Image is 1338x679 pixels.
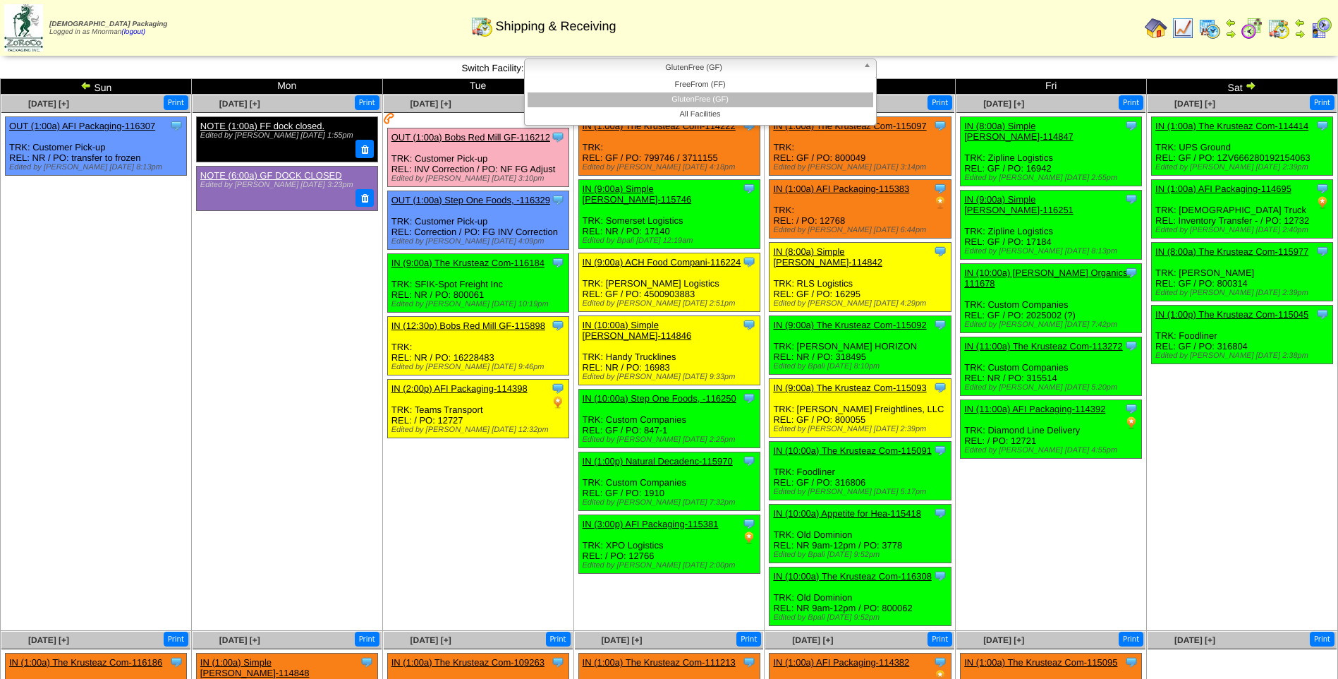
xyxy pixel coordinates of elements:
[200,121,324,131] a: NOTE (1:00a) FF dock closed.
[964,194,1074,215] a: IN (9:00a) Simple [PERSON_NAME]-116251
[770,505,951,563] div: TRK: Old Dominion REL: NR 9am-12pm / PO: 3778
[49,20,167,36] span: Logged in as Mnorman
[391,132,550,143] a: OUT (1:00a) Bobs Red Mill GF-116212
[583,519,719,529] a: IN (3:00p) AFI Packaging-115381
[578,253,760,312] div: TRK: [PERSON_NAME] Logistics REL: GF / PO: 4500903883
[1155,309,1308,320] a: IN (1:00p) The Krusteaz Com-115045
[387,380,568,438] div: TRK: Teams Transport REL: / PO: 12727
[933,318,947,332] img: Tooltip
[355,140,374,158] button: Delete Note
[1245,80,1256,91] img: arrowright.gif
[528,78,873,92] li: FreeFrom (FF)
[391,237,568,246] div: Edited by [PERSON_NAME] [DATE] 4:09pm
[1174,99,1215,109] span: [DATE] [+]
[964,341,1123,351] a: IN (11:00a) The Krusteaz Com-113272
[387,128,568,187] div: TRK: Customer Pick-up REL: INV Correction / PO: NF FG Adjust
[191,79,382,95] td: Mon
[164,95,188,110] button: Print
[770,243,951,312] div: TRK: RLS Logistics REL: GF / PO: 16295
[742,391,756,405] img: Tooltip
[28,99,69,109] span: [DATE] [+]
[583,657,736,668] a: IN (1:00a) The Krusteaz Com-111213
[551,381,565,395] img: Tooltip
[1152,180,1333,239] div: TRK: [DEMOGRAPHIC_DATA] Truck REL: Inventory Transfer - / PO: 12732
[551,130,565,144] img: Tooltip
[546,632,571,647] button: Print
[1310,95,1334,110] button: Print
[551,655,565,669] img: Tooltip
[1124,655,1138,669] img: Tooltip
[578,180,760,249] div: TRK: Somerset Logistics REL: NR / PO: 17140
[773,383,926,393] a: IN (9:00a) The Krusteaz Com-115093
[1294,28,1306,40] img: arrowright.gif
[1119,95,1143,110] button: Print
[933,181,947,196] img: Tooltip
[121,28,145,36] a: (logout)
[1225,28,1236,40] img: arrowright.gif
[391,258,545,268] a: IN (9:00a) The Krusteaz Com-116184
[410,99,451,109] a: [DATE] [+]
[49,20,167,28] span: [DEMOGRAPHIC_DATA] Packaging
[583,561,760,570] div: Edited by [PERSON_NAME] [DATE] 2:00pm
[1155,121,1308,131] a: IN (1:00a) The Krusteaz Com-114414
[928,95,952,110] button: Print
[601,635,642,645] a: [DATE] [+]
[528,92,873,107] li: GlutenFree (GF)
[410,635,451,645] a: [DATE] [+]
[583,184,692,205] a: IN (9:00a) Simple [PERSON_NAME]-115746
[983,635,1024,645] a: [DATE] [+]
[355,632,379,647] button: Print
[770,316,951,375] div: TRK: [PERSON_NAME] HORIZON REL: NR / PO: 318495
[360,655,374,669] img: Tooltip
[961,400,1142,459] div: TRK: Diamond Line Delivery REL: / PO: 12721
[391,426,568,434] div: Edited by [PERSON_NAME] [DATE] 12:32pm
[770,180,951,239] div: TRK: REL: / PO: 12768
[773,320,926,330] a: IN (9:00a) The Krusteaz Com-115092
[1124,416,1138,430] img: PO
[1155,163,1332,172] div: Edited by [PERSON_NAME] [DATE] 2:39pm
[1152,306,1333,364] div: TRK: Foodliner REL: GF / PO: 316804
[583,498,760,507] div: Edited by [PERSON_NAME] [DATE] 7:32pm
[551,318,565,332] img: Tooltip
[1315,181,1330,196] img: Tooltip
[773,508,921,519] a: IN (10:00a) Appetite for Hea-115418
[583,393,736,404] a: IN (10:00a) Step One Foods, -116250
[961,117,1142,186] div: TRK: Zipline Logistics REL: GF / PO: 16942
[391,383,528,394] a: IN (2:00p) AFI Packaging-114398
[391,195,550,205] a: OUT (1:00a) Step One Foods, -116329
[219,635,260,645] a: [DATE] [+]
[770,567,951,626] div: TRK: Old Dominion REL: NR 9am-12pm / PO: 800062
[770,117,951,176] div: TRK: REL: GF / PO: 800049
[1315,307,1330,321] img: Tooltip
[933,244,947,258] img: Tooltip
[933,569,947,583] img: Tooltip
[583,163,760,172] div: Edited by [PERSON_NAME] [DATE] 4:18pm
[28,635,69,645] span: [DATE] [+]
[578,515,760,574] div: TRK: XPO Logistics REL: / PO: 12766
[495,19,616,34] span: Shipping & Receiving
[933,196,947,210] img: PO
[583,435,760,444] div: Edited by [PERSON_NAME] [DATE] 2:25pm
[387,317,568,375] div: TRK: REL: NR / PO: 16228483
[742,454,756,468] img: Tooltip
[1155,226,1332,234] div: Edited by [PERSON_NAME] [DATE] 2:40pm
[983,99,1024,109] span: [DATE] [+]
[742,517,756,531] img: Tooltip
[964,121,1074,142] a: IN (8:00a) Simple [PERSON_NAME]-114847
[391,320,545,331] a: IN (12:30p) Bobs Red Mill GF-115898
[964,320,1141,329] div: Edited by [PERSON_NAME] [DATE] 7:42pm
[1,79,192,95] td: Sun
[1294,17,1306,28] img: arrowleft.gif
[933,380,947,395] img: Tooltip
[9,657,162,668] a: IN (1:00a) The Krusteaz Com-116186
[1174,635,1215,645] span: [DATE] [+]
[773,445,932,456] a: IN (10:00a) The Krusteaz Com-115091
[773,425,950,433] div: Edited by [PERSON_NAME] [DATE] 2:39pm
[742,655,756,669] img: Tooltip
[583,373,760,381] div: Edited by [PERSON_NAME] [DATE] 9:33pm
[6,117,187,176] div: TRK: Customer Pick-up REL: NR / PO: transfer to frozen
